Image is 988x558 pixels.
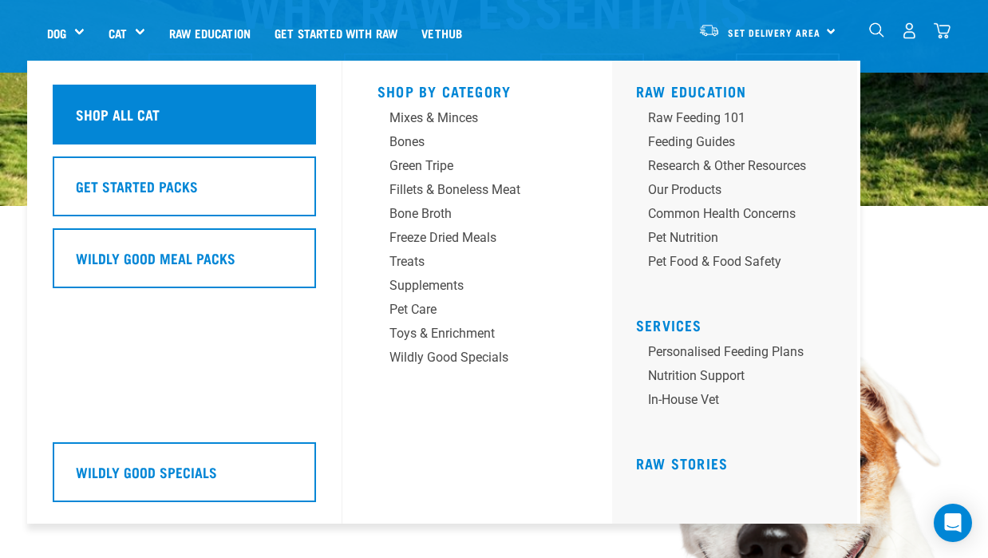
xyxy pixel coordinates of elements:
[636,390,844,414] a: In-house vet
[648,252,806,271] div: Pet Food & Food Safety
[636,459,728,467] a: Raw Stories
[76,247,235,268] h5: Wildly Good Meal Packs
[934,504,972,542] div: Open Intercom Messenger
[648,228,806,247] div: Pet Nutrition
[409,1,474,65] a: Vethub
[636,366,844,390] a: Nutrition Support
[636,156,844,180] a: Research & Other Resources
[389,204,539,224] div: Bone Broth
[636,109,844,133] a: Raw Feeding 101
[389,300,539,319] div: Pet Care
[636,180,844,204] a: Our Products
[377,204,577,228] a: Bone Broth
[53,85,316,156] a: Shop All Cat
[636,252,844,276] a: Pet Food & Food Safety
[377,324,577,348] a: Toys & Enrichment
[648,156,806,176] div: Research & Other Resources
[377,300,577,324] a: Pet Care
[389,133,539,152] div: Bones
[636,87,747,95] a: Raw Education
[869,22,884,38] img: home-icon-1@2x.png
[728,30,820,35] span: Set Delivery Area
[377,133,577,156] a: Bones
[636,133,844,156] a: Feeding Guides
[636,317,844,330] h5: Services
[648,204,806,224] div: Common Health Concerns
[377,252,577,276] a: Treats
[648,180,806,200] div: Our Products
[377,109,577,133] a: Mixes & Minces
[377,83,577,96] h5: Shop By Category
[377,348,577,372] a: Wildly Good Specials
[76,104,160,125] h5: Shop All Cat
[47,24,66,42] a: Dog
[389,228,539,247] div: Freeze Dried Meals
[377,156,577,180] a: Green Tripe
[377,276,577,300] a: Supplements
[648,133,806,152] div: Feeding Guides
[389,348,539,367] div: Wildly Good Specials
[698,23,720,38] img: van-moving.png
[389,109,539,128] div: Mixes & Minces
[389,324,539,343] div: Toys & Enrichment
[389,180,539,200] div: Fillets & Boneless Meat
[636,204,844,228] a: Common Health Concerns
[636,228,844,252] a: Pet Nutrition
[636,342,844,366] a: Personalised Feeding Plans
[377,228,577,252] a: Freeze Dried Meals
[389,276,539,295] div: Supplements
[263,1,409,65] a: Get started with Raw
[934,22,950,39] img: home-icon@2x.png
[377,180,577,204] a: Fillets & Boneless Meat
[76,461,217,482] h5: Wildly Good Specials
[648,109,806,128] div: Raw Feeding 101
[76,176,198,196] h5: Get Started Packs
[53,228,316,300] a: Wildly Good Meal Packs
[389,252,539,271] div: Treats
[389,156,539,176] div: Green Tripe
[109,24,127,42] a: Cat
[53,442,316,514] a: Wildly Good Specials
[901,22,918,39] img: user.png
[53,156,316,228] a: Get Started Packs
[157,1,263,65] a: Raw Education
